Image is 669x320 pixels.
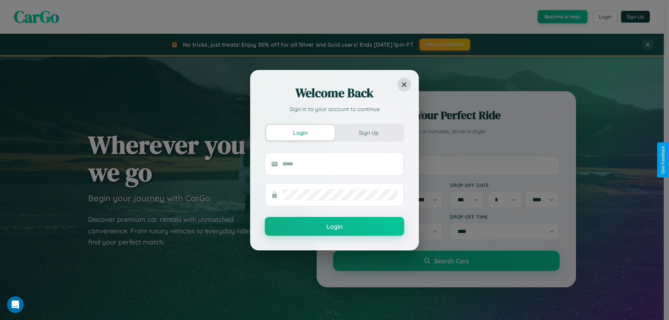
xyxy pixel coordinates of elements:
[334,125,403,140] button: Sign Up
[266,125,334,140] button: Login
[265,85,404,101] h2: Welcome Back
[265,217,404,236] button: Login
[661,146,666,174] div: Give Feedback
[7,296,24,313] iframe: Intercom live chat
[265,105,404,113] p: Sign in to your account to continue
